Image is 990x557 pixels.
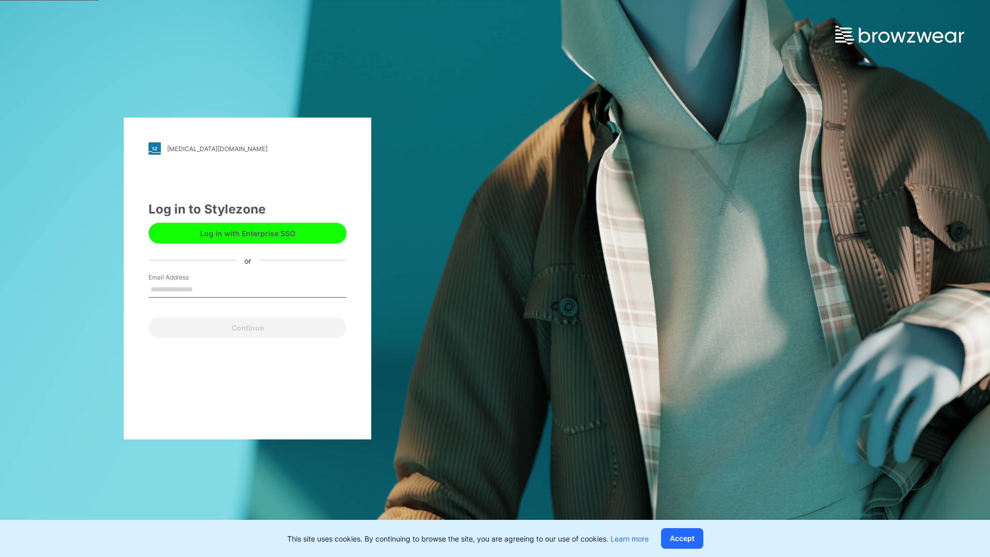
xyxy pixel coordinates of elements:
[287,533,649,544] p: This site uses cookies. By continuing to browse the site, you are agreeing to our use of cookies.
[148,223,346,243] button: Log in with Enterprise SSO
[236,255,259,266] div: or
[148,142,161,155] img: stylezone-logo.562084cfcfab977791bfbf7441f1a819.svg
[148,273,221,282] label: Email Address
[661,528,703,549] button: Accept
[167,145,268,153] div: [MEDICAL_DATA][DOMAIN_NAME]
[835,26,964,44] img: browzwear-logo.e42bd6dac1945053ebaf764b6aa21510.svg
[148,200,346,219] div: Log in to Stylezone
[148,142,346,155] a: [MEDICAL_DATA][DOMAIN_NAME]
[610,534,649,543] a: Learn more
